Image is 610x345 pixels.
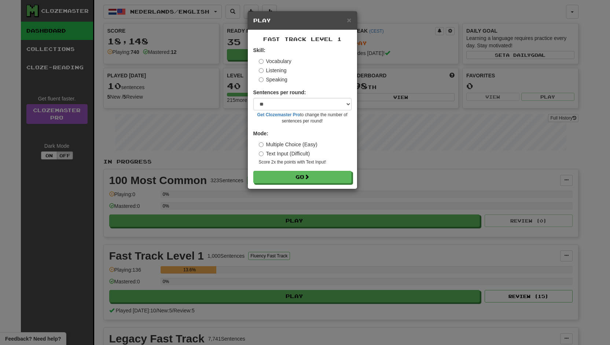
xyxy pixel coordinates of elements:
[259,159,352,165] small: Score 2x the points with Text Input !
[347,16,351,24] button: Close
[253,171,352,183] button: Go
[259,141,317,148] label: Multiple Choice (Easy)
[263,36,342,42] span: Fast Track Level 1
[253,17,352,24] h5: Play
[259,77,264,82] input: Speaking
[259,151,264,156] input: Text Input (Difficult)
[257,112,300,117] a: Get Clozemaster Pro
[259,150,310,157] label: Text Input (Difficult)
[259,59,264,64] input: Vocabulary
[259,68,264,73] input: Listening
[259,58,291,65] label: Vocabulary
[253,89,306,96] label: Sentences per round:
[259,142,264,147] input: Multiple Choice (Easy)
[259,67,287,74] label: Listening
[253,47,265,53] strong: Skill:
[253,131,268,136] strong: Mode:
[253,112,352,124] small: to change the number of sentences per round!
[259,76,287,83] label: Speaking
[347,16,351,24] span: ×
